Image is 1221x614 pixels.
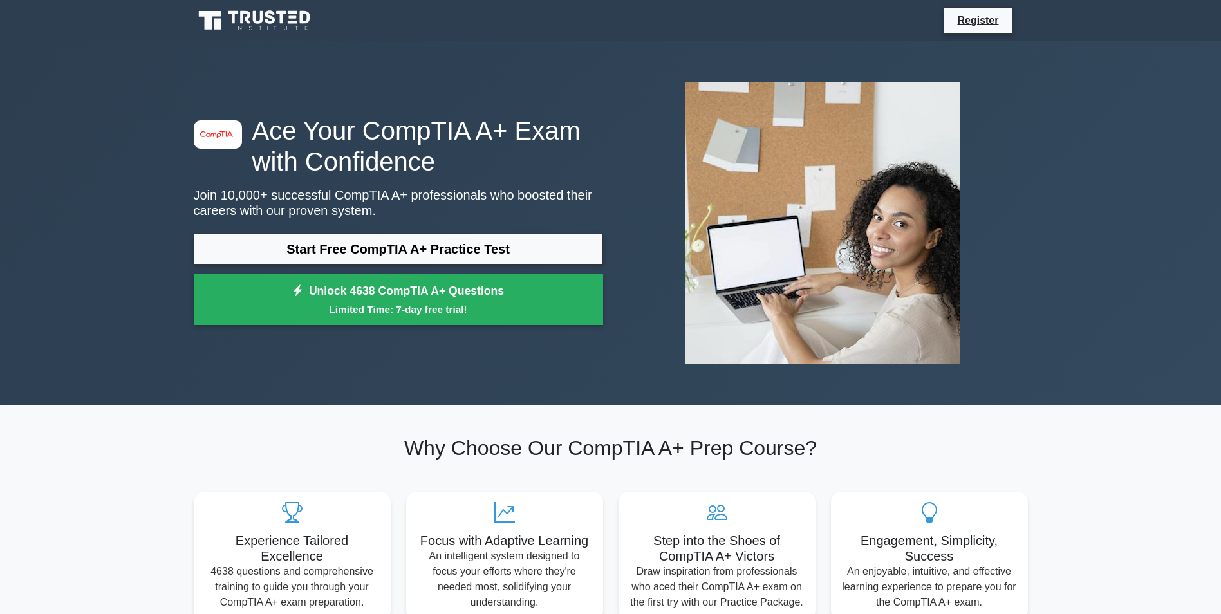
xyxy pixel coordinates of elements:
a: Start Free CompTIA A+ Practice Test [194,234,603,265]
a: Register [949,12,1006,28]
h5: Engagement, Simplicity, Success [841,533,1018,564]
h5: Focus with Adaptive Learning [416,533,593,548]
h5: Experience Tailored Excellence [204,533,380,564]
h5: Step into the Shoes of CompTIA A+ Victors [629,533,805,564]
p: Join 10,000+ successful CompTIA A+ professionals who boosted their careers with our proven system. [194,187,603,218]
h1: Ace Your CompTIA A+ Exam with Confidence [194,115,603,177]
p: An enjoyable, intuitive, and effective learning experience to prepare you for the CompTIA A+ exam. [841,564,1018,610]
p: Draw inspiration from professionals who aced their CompTIA A+ exam on the first try with our Prac... [629,564,805,610]
p: 4638 questions and comprehensive training to guide you through your CompTIA A+ exam preparation. [204,564,380,610]
small: Limited Time: 7-day free trial! [210,302,587,317]
p: An intelligent system designed to focus your efforts where they're needed most, solidifying your ... [416,548,593,610]
h2: Why Choose Our CompTIA A+ Prep Course? [194,436,1028,460]
a: Unlock 4638 CompTIA A+ QuestionsLimited Time: 7-day free trial! [194,274,603,326]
